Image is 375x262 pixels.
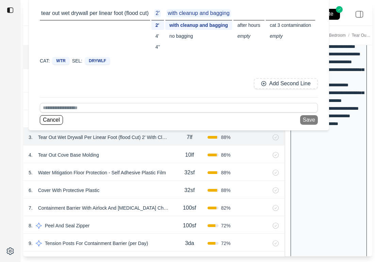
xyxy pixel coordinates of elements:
[266,31,315,41] div: empty
[286,10,333,18] p: Export to Xactimate
[29,187,33,194] p: 6 .
[35,203,172,213] p: Containment Barrier With Airlock And [MEDICAL_DATA] Chamber
[266,20,315,30] div: cat 3 contamination
[7,7,14,14] img: toggle sidebar
[183,204,196,212] p: 100sf
[165,20,232,30] div: with cleanup and bagging
[221,152,231,158] span: 86 %
[221,134,231,141] span: 88 %
[221,169,231,176] span: 88 %
[35,150,102,160] p: Tear Out Cove Base Molding
[183,222,196,230] p: 100sf
[35,133,172,142] p: Tear Out Wet Drywall Per Linear Foot (flood Cut) 2' With Cleanup And Bagging
[29,205,33,211] p: 7 .
[221,187,231,194] span: 88 %
[187,133,193,141] p: 7lf
[151,20,164,30] div: 2'
[40,115,63,125] button: Cancel
[85,57,110,65] div: DRYWLF
[221,222,231,229] span: 72 %
[221,205,231,211] span: 82 %
[29,134,33,141] p: 3 .
[221,240,231,247] span: 72 %
[29,222,33,229] p: 8 .
[151,31,164,41] div: 4'
[151,42,164,52] div: 4''
[184,186,195,194] p: 32sf
[352,7,367,22] img: right-panel.svg
[40,57,50,64] p: CAT:
[35,168,169,177] p: Water Mitigation Floor Protection - Self Adhesive Plastic Film
[35,186,102,195] p: Cover With Protective Plastic
[52,57,69,65] div: WTR
[29,240,33,247] p: 9 .
[233,20,264,30] div: after hours
[42,239,151,248] p: Tension Posts For Containment Barrier (per Day)
[184,169,195,177] p: 32sf
[269,80,311,88] p: Add Second Line
[254,78,318,89] button: Add Second Line
[185,151,194,159] p: 10lf
[72,57,82,64] p: SEL:
[29,152,33,158] p: 4 .
[165,31,232,41] div: no bagging
[185,239,194,247] p: 3da
[296,33,371,38] p: First Floor Master Bedroom
[346,33,352,38] span: /
[42,221,93,230] p: Peel And Seal Zipper
[29,169,33,176] p: 5 .
[233,31,264,41] div: empty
